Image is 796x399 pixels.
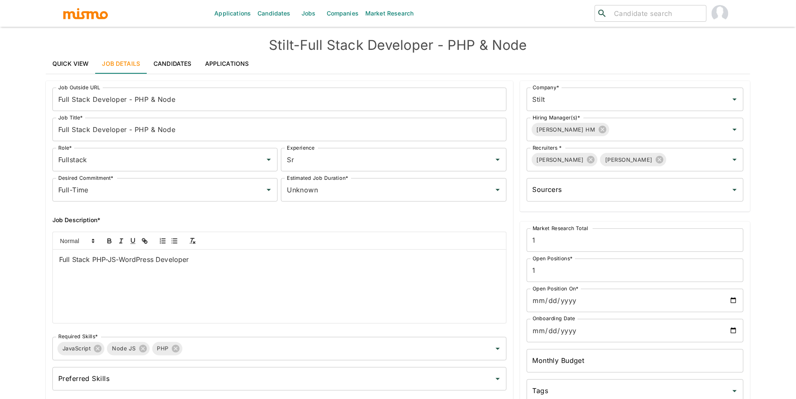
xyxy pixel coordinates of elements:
span: [PERSON_NAME] [600,155,658,165]
label: Experience [287,144,315,151]
h4: Stilt - Full Stack Developer - PHP & Node [46,37,750,54]
a: Applications [198,54,256,74]
label: Job Title* [58,114,83,121]
label: Open Positions* [533,255,573,262]
button: Open [492,373,504,385]
span: JavaScript [57,344,96,353]
span: Node JS [107,344,140,353]
img: logo [62,7,109,20]
label: Market Research Total [533,225,588,232]
div: Node JS [107,342,149,355]
label: Company* [533,84,559,91]
a: Quick View [46,54,96,74]
button: Open [729,385,741,397]
button: Open [729,184,741,196]
button: Open [729,154,741,166]
input: Candidate search [611,8,703,19]
p: Full Stack PHP-JS-WordPress Developer [59,255,500,264]
button: Open [263,154,275,166]
button: Open [729,124,741,135]
div: JavaScript [57,342,104,355]
button: Open [729,93,741,105]
label: Open Position On* [533,285,579,292]
button: Open [263,184,275,196]
a: Job Details [96,54,147,74]
div: [PERSON_NAME] [600,153,666,166]
span: [PERSON_NAME] HM [532,125,601,135]
label: Job Outside URL [58,84,100,91]
h6: Job Description* [52,215,507,225]
a: Candidates [147,54,198,74]
label: Onboarding Date [533,315,575,322]
span: PHP [152,344,174,353]
button: Open [492,154,504,166]
div: [PERSON_NAME] [532,153,598,166]
label: Hiring Manager(s)* [533,114,580,121]
label: Desired Commitment* [58,174,114,181]
label: Estimated Job Duration* [287,174,348,181]
button: Open [492,184,504,196]
img: Maria Lujan Ciommo [712,5,728,22]
label: Required Skills* [58,333,98,340]
span: [PERSON_NAME] [532,155,589,165]
div: PHP [152,342,182,355]
label: Role* [58,144,72,151]
label: Recruiters * [533,144,562,151]
button: Open [492,343,504,355]
div: [PERSON_NAME] HM [532,123,609,136]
